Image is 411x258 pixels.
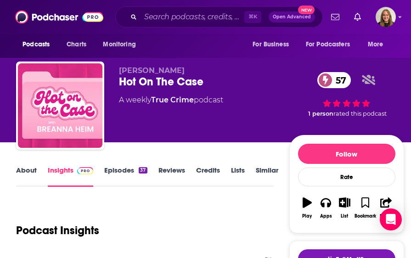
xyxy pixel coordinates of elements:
[316,191,335,224] button: Apps
[273,15,311,19] span: Open Advanced
[298,6,315,14] span: New
[376,7,396,27] button: Show profile menu
[253,38,289,51] span: For Business
[196,166,220,187] a: Credits
[380,208,402,230] div: Open Intercom Messenger
[298,191,317,224] button: Play
[350,9,365,25] a: Show notifications dropdown
[119,66,185,75] span: [PERSON_NAME]
[320,213,332,219] div: Apps
[23,38,50,51] span: Podcasts
[368,38,383,51] span: More
[16,36,62,53] button: open menu
[96,36,147,53] button: open menu
[48,166,93,187] a: InsightsPodchaser Pro
[298,144,395,164] button: Follow
[327,72,351,88] span: 57
[103,38,135,51] span: Monitoring
[139,167,147,174] div: 37
[317,72,351,88] a: 57
[16,224,99,237] h1: Podcast Insights
[119,95,223,106] div: A weekly podcast
[377,191,395,224] button: Share
[335,191,354,224] button: List
[308,110,333,117] span: 1 person
[18,63,102,148] img: Hot On The Case
[141,10,244,24] input: Search podcasts, credits, & more...
[256,166,278,187] a: Similar
[302,213,312,219] div: Play
[355,213,376,219] div: Bookmark
[15,8,103,26] img: Podchaser - Follow, Share and Rate Podcasts
[16,166,37,187] a: About
[361,36,395,53] button: open menu
[115,6,323,28] div: Search podcasts, credits, & more...
[341,213,348,219] div: List
[289,66,404,123] div: 57 1 personrated this podcast
[67,38,86,51] span: Charts
[300,36,363,53] button: open menu
[376,7,396,27] span: Logged in as ewalper
[376,7,396,27] img: User Profile
[269,11,315,22] button: Open AdvancedNew
[327,9,343,25] a: Show notifications dropdown
[354,191,377,224] button: Bookmark
[306,38,350,51] span: For Podcasters
[244,11,261,23] span: ⌘ K
[77,167,93,174] img: Podchaser Pro
[298,168,395,186] div: Rate
[104,166,147,187] a: Episodes37
[151,95,194,104] a: True Crime
[158,166,185,187] a: Reviews
[61,36,92,53] a: Charts
[246,36,300,53] button: open menu
[231,166,245,187] a: Lists
[333,110,387,117] span: rated this podcast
